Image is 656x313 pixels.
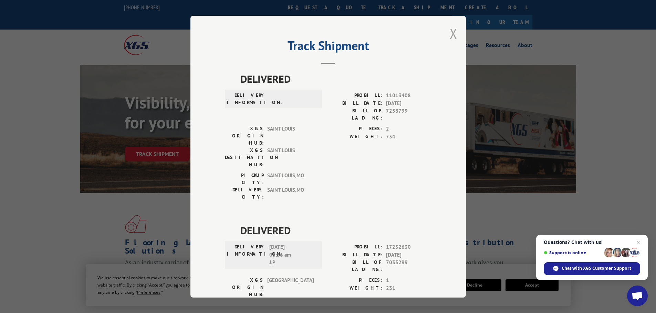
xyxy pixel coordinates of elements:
label: DELIVERY CITY: [225,186,264,201]
button: Close modal [450,24,457,43]
label: DELIVERY INFORMATION: [227,243,266,267]
span: 7258799 [386,107,431,122]
span: [DATE] [386,251,431,259]
span: 17232630 [386,243,431,251]
span: Chat with XGS Customer Support [562,265,631,271]
h2: Track Shipment [225,41,431,54]
label: DELIVERY INFORMATION: [227,92,266,106]
div: Chat with XGS Customer Support [544,262,640,275]
span: DELIVERED [240,71,431,87]
span: SAINT LOUIS , MO [267,186,314,201]
label: WEIGHT: [328,133,383,141]
label: PROBILL: [328,92,383,100]
span: [DATE] 08:56 am J.P [269,243,316,267]
span: Questions? Chat with us! [544,239,640,245]
span: 734 [386,133,431,141]
label: XGS DESTINATION HUB: [225,147,264,168]
span: 7035299 [386,259,431,273]
label: PROBILL: [328,243,383,251]
span: 1 [386,277,431,284]
label: XGS ORIGIN HUB: [225,277,264,298]
label: PIECES: [328,277,383,284]
span: DELIVERED [240,223,431,238]
label: PIECES: [328,125,383,133]
span: Support is online [544,250,602,255]
span: 231 [386,284,431,292]
span: [DATE] [386,99,431,107]
div: Open chat [627,286,648,306]
span: Close chat [634,238,643,246]
label: BILL DATE: [328,99,383,107]
label: BILL DATE: [328,251,383,259]
span: SAINT LOUIS [267,147,314,168]
label: BILL OF LADING: [328,107,383,122]
span: SAINT LOUIS , MO [267,172,314,186]
label: XGS ORIGIN HUB: [225,125,264,147]
label: WEIGHT: [328,284,383,292]
span: [GEOGRAPHIC_DATA] [267,277,314,298]
span: 11013408 [386,92,431,100]
span: SAINT LOUIS [267,125,314,147]
label: BILL OF LADING: [328,259,383,273]
label: PICKUP CITY: [225,172,264,186]
span: 2 [386,125,431,133]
